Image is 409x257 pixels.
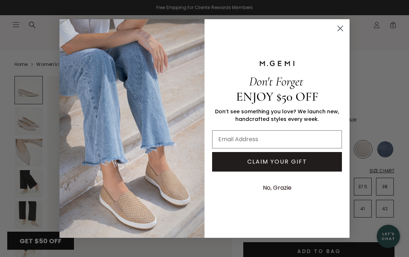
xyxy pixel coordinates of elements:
[215,108,339,123] span: Don’t see something you love? We launch new, handcrafted styles every week.
[334,22,347,35] button: Close dialog
[249,74,303,89] span: Don't Forget
[259,60,295,67] img: M.GEMI
[212,152,342,172] button: CLAIM YOUR GIFT
[236,89,318,104] span: ENJOY $50 OFF
[212,130,342,148] input: Email Address
[259,179,295,197] button: No, Grazie
[59,19,204,238] img: M.Gemi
